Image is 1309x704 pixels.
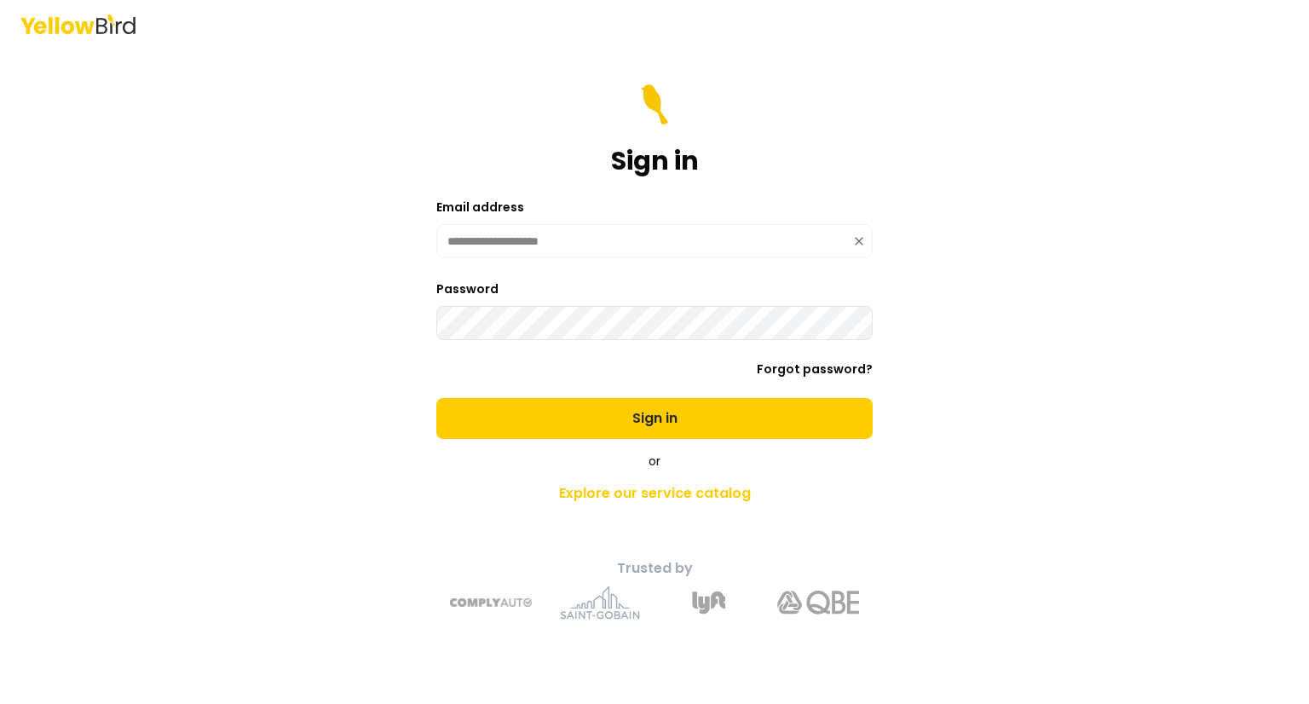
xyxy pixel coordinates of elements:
label: Password [436,280,499,297]
span: or [649,453,660,470]
p: Trusted by [355,558,954,579]
button: Sign in [436,398,873,439]
label: Email address [436,199,524,216]
a: Forgot password? [757,361,873,378]
a: Explore our service catalog [355,476,954,511]
h1: Sign in [611,146,699,176]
